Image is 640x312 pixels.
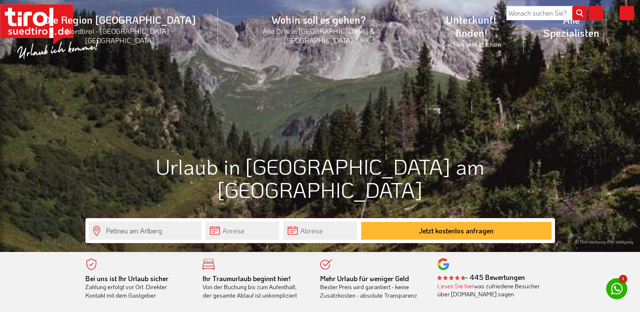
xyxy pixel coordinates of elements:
[437,282,474,290] a: Lesen Sie hier
[606,278,627,299] a: 1
[206,222,279,240] input: Anreise
[85,274,168,283] b: Bei uns ist Ihr Urlaub sicher
[437,273,525,282] b: - 445 Bewertungen
[524,4,619,49] a: Alle Spezialisten
[588,6,603,20] i: Karte öffnen
[228,26,409,45] small: Alle Orte in [GEOGRAPHIC_DATA] & [GEOGRAPHIC_DATA]
[437,282,542,298] div: was zufriedene Besucher über [DOMAIN_NAME] sagen
[429,39,514,49] small: Suchen und buchen
[419,4,524,58] a: Unterkunft finden!Suchen und buchen
[320,274,409,283] b: Mehr Urlaub für weniger Geld
[85,155,555,201] h1: Urlaub in [GEOGRAPHIC_DATA] am [GEOGRAPHIC_DATA]
[283,222,357,240] input: Abreise
[31,26,208,45] small: Nordtirol - [GEOGRAPHIC_DATA] - [GEOGRAPHIC_DATA]
[203,274,291,283] b: Ihr Traumurlaub beginnt hier!
[21,4,218,54] a: Die Region [GEOGRAPHIC_DATA]Nordtirol - [GEOGRAPHIC_DATA] - [GEOGRAPHIC_DATA]
[506,6,587,20] input: Wonach suchen Sie?
[320,274,425,300] div: Bester Preis wird garantiert - keine Zusatzkosten - absolute Transparenz
[619,275,627,283] span: 1
[620,6,634,20] i: Kontakt
[218,4,419,54] a: Wohin soll es gehen?Alle Orte in [GEOGRAPHIC_DATA] & [GEOGRAPHIC_DATA]
[89,222,201,240] input: Wo soll's hingehen?
[203,274,308,300] div: Von der Buchung bis zum Aufenthalt, der gesamte Ablauf ist unkompliziert
[361,222,552,240] button: Jetzt kostenlos anfragen
[85,274,190,300] div: Zahlung erfolgt vor Ort. Direkter Kontakt mit dem Gastgeber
